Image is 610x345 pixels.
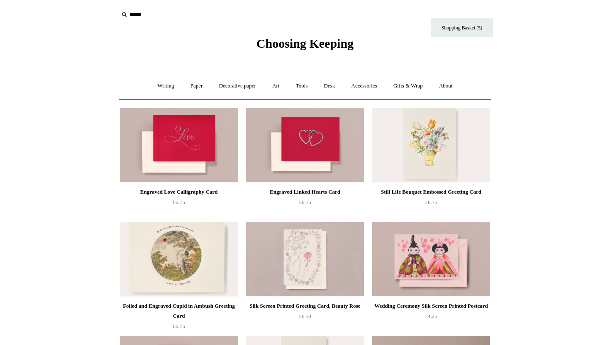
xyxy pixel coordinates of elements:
img: Wedding Ceremony Silk Screen Printed Postcard [372,222,490,296]
a: Engraved Linked Hearts Card £6.75 [246,187,364,221]
a: Art [265,75,287,97]
a: Wedding Ceremony Silk Screen Printed Postcard Wedding Ceremony Silk Screen Printed Postcard [372,222,490,296]
span: £6.75 [425,199,437,205]
img: Engraved Linked Hearts Card [246,108,364,182]
a: Foiled and Engraved Cupid in Ambush Greeting Card Foiled and Engraved Cupid in Ambush Greeting Card [120,222,238,296]
a: Choosing Keeping [256,43,354,49]
a: Shopping Basket (5) [431,18,493,37]
a: About [432,75,460,97]
a: Gifts & Wrap [386,75,430,97]
a: Still Life Bouquet Embossed Greeting Card Still Life Bouquet Embossed Greeting Card [372,108,490,182]
a: Engraved Linked Hearts Card Engraved Linked Hearts Card [246,108,364,182]
span: £6.75 [173,199,185,205]
span: Choosing Keeping [256,36,354,50]
div: Still Life Bouquet Embossed Greeting Card [374,187,488,197]
span: £4.25 [425,313,437,319]
div: Wedding Ceremony Silk Screen Printed Postcard [374,301,488,311]
div: Silk Screen Printed Greeting Card, Beauty Rose [248,301,362,311]
div: Engraved Love Calligraphy Card [122,187,236,197]
a: Foiled and Engraved Cupid in Ambush Greeting Card £6.75 [120,301,238,335]
img: Foiled and Engraved Cupid in Ambush Greeting Card [120,222,238,296]
a: Decorative paper [212,75,264,97]
a: Silk Screen Printed Greeting Card, Beauty Rose £6.50 [246,301,364,335]
a: Desk [317,75,343,97]
a: Engraved Love Calligraphy Card £6.75 [120,187,238,221]
a: Still Life Bouquet Embossed Greeting Card £6.75 [372,187,490,221]
div: Foiled and Engraved Cupid in Ambush Greeting Card [122,301,236,321]
img: Still Life Bouquet Embossed Greeting Card [372,108,490,182]
span: £6.75 [299,199,311,205]
a: Tools [288,75,315,97]
a: Engraved Love Calligraphy Card Engraved Love Calligraphy Card [120,108,238,182]
a: Silk Screen Printed Greeting Card, Beauty Rose Silk Screen Printed Greeting Card, Beauty Rose [246,222,364,296]
img: Silk Screen Printed Greeting Card, Beauty Rose [246,222,364,296]
a: Paper [183,75,210,97]
div: Engraved Linked Hearts Card [248,187,362,197]
a: Writing [150,75,182,97]
span: £6.75 [173,323,185,329]
img: Engraved Love Calligraphy Card [120,108,238,182]
span: £6.50 [299,313,311,319]
a: Wedding Ceremony Silk Screen Printed Postcard £4.25 [372,301,490,335]
a: Accessories [344,75,385,97]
